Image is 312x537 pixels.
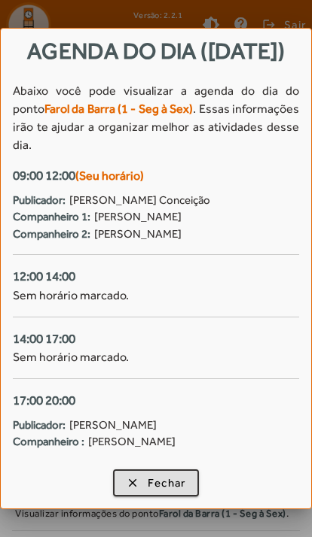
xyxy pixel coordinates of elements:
[13,208,90,226] strong: Companheiro 1:
[13,192,66,209] strong: Publicador:
[75,168,144,183] span: (Seu horário)
[69,192,210,209] span: [PERSON_NAME] Conceição
[94,208,182,226] span: [PERSON_NAME]
[13,433,84,451] strong: Companheiro :
[13,288,129,302] span: Sem horário marcado.
[13,417,66,434] strong: Publicador:
[69,417,157,434] span: [PERSON_NAME]
[27,38,285,64] span: Agenda do dia ([DATE])
[113,469,200,496] button: Fechar
[94,226,182,243] span: [PERSON_NAME]
[13,226,90,243] strong: Companheiro 2:
[13,82,299,154] div: Abaixo você pode visualizar a agenda do dia do ponto . Essas informações irão te ajudar a organiz...
[44,102,193,116] strong: Farol da Barra (1 - Seg à Sex)
[13,391,299,411] div: 17:00 20:00
[13,350,129,364] span: Sem horário marcado.
[13,267,299,287] div: 12:00 14:00
[13,329,299,349] div: 14:00 17:00
[88,433,176,451] span: [PERSON_NAME]
[148,475,186,492] span: Fechar
[13,166,299,186] div: 09:00 12:00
